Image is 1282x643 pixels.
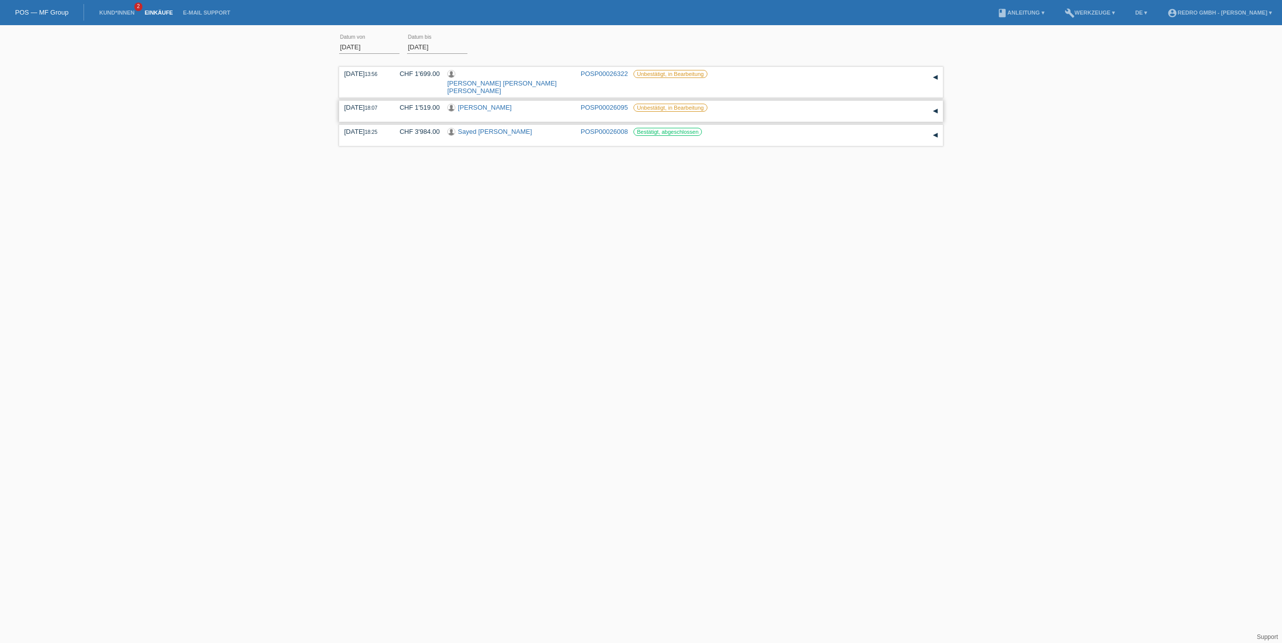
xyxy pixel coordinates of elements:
[581,104,628,111] a: POSP00026095
[178,10,235,16] a: E-Mail Support
[928,128,943,143] div: auf-/zuklappen
[581,128,628,135] a: POSP00026008
[581,70,628,77] a: POSP00026322
[344,128,384,135] div: [DATE]
[392,104,440,111] div: CHF 1'519.00
[992,10,1049,16] a: bookAnleitung ▾
[458,128,532,135] a: Sayed [PERSON_NAME]
[392,128,440,135] div: CHF 3'984.00
[1162,10,1277,16] a: account_circleRedro GmbH - [PERSON_NAME] ▾
[997,8,1007,18] i: book
[928,70,943,85] div: auf-/zuklappen
[1257,633,1278,640] a: Support
[392,70,440,77] div: CHF 1'699.00
[344,70,384,77] div: [DATE]
[928,104,943,119] div: auf-/zuklappen
[1167,8,1177,18] i: account_circle
[134,3,142,11] span: 2
[447,79,556,95] a: [PERSON_NAME] [PERSON_NAME] [PERSON_NAME]
[633,128,702,136] label: Bestätigt, abgeschlossen
[633,70,707,78] label: Unbestätigt, in Bearbeitung
[365,105,377,111] span: 18:07
[633,104,707,112] label: Unbestätigt, in Bearbeitung
[94,10,139,16] a: Kund*innen
[1065,8,1075,18] i: build
[458,104,512,111] a: [PERSON_NAME]
[15,9,68,16] a: POS — MF Group
[1060,10,1120,16] a: buildWerkzeuge ▾
[1130,10,1152,16] a: DE ▾
[344,104,384,111] div: [DATE]
[365,129,377,135] span: 18:25
[365,71,377,77] span: 13:56
[139,10,178,16] a: Einkäufe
